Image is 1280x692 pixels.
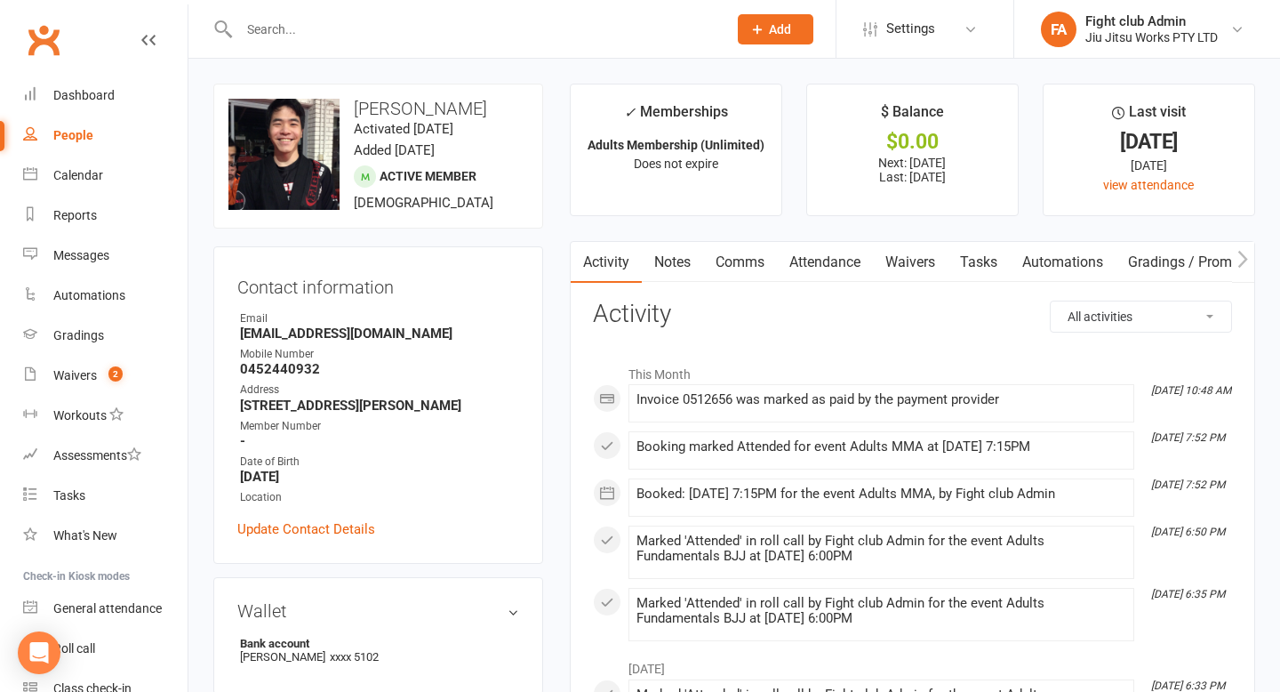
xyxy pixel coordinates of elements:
a: Waivers 2 [23,356,188,396]
div: Member Number [240,418,519,435]
a: Notes [642,242,703,283]
a: Dashboard [23,76,188,116]
div: Address [240,382,519,398]
i: [DATE] 6:35 PM [1151,588,1225,600]
strong: [EMAIL_ADDRESS][DOMAIN_NAME] [240,326,519,342]
a: Comms [703,242,777,283]
div: Invoice 0512656 was marked as paid by the payment provider [636,392,1126,407]
p: Next: [DATE] Last: [DATE] [823,156,1002,184]
li: [DATE] [593,650,1232,679]
time: Activated [DATE] [354,121,453,137]
a: Automations [1010,242,1116,283]
i: [DATE] 7:52 PM [1151,479,1225,491]
div: Dashboard [53,88,115,102]
a: Update Contact Details [237,519,375,540]
div: Last visit [1112,101,1186,133]
div: Marked 'Attended' in roll call by Fight club Admin for the event Adults Fundamentals BJJ at [DATE... [636,596,1126,626]
div: Booking marked Attended for event Adults MMA at [DATE] 7:15PM [636,439,1126,455]
div: Marked 'Attended' in roll call by Fight club Admin for the event Adults Fundamentals BJJ at [DATE... [636,534,1126,564]
div: Jiu Jitsu Works PTY LTD [1085,29,1218,45]
div: Waivers [53,368,97,382]
i: [DATE] 10:48 AM [1151,384,1231,397]
a: Workouts [23,396,188,436]
a: Activity [571,242,642,283]
a: What's New [23,516,188,556]
a: Clubworx [21,18,66,62]
strong: - [240,433,519,449]
div: Mobile Number [240,346,519,363]
a: Messages [23,236,188,276]
div: Tasks [53,488,85,503]
a: Roll call [23,629,188,669]
i: [DATE] 6:33 PM [1151,680,1225,692]
div: People [53,128,93,142]
div: Messages [53,248,109,262]
span: Active member [380,169,476,183]
h3: Activity [593,301,1232,328]
i: [DATE] 7:52 PM [1151,431,1225,444]
strong: 0452440932 [240,361,519,377]
span: xxxx 5102 [330,650,379,664]
a: General attendance kiosk mode [23,589,188,629]
li: [PERSON_NAME] [237,634,519,666]
div: Workouts [53,408,107,422]
span: Add [769,22,791,36]
a: Tasks [23,476,188,516]
div: Open Intercom Messenger [18,632,60,674]
time: Added [DATE] [354,142,435,158]
strong: Adults Membership (Unlimited) [588,138,764,152]
button: Add [738,14,813,44]
div: General attendance [53,601,162,616]
div: $0.00 [823,133,1002,151]
span: [DEMOGRAPHIC_DATA] [354,195,493,211]
a: Tasks [948,242,1010,283]
a: Calendar [23,156,188,196]
span: Does not expire [634,157,718,171]
h3: [PERSON_NAME] [228,99,528,118]
i: [DATE] 6:50 PM [1151,526,1225,538]
span: Settings [886,9,935,49]
div: Assessments [53,448,141,463]
strong: [DATE] [240,469,519,485]
div: Roll call [53,641,95,656]
input: Search... [234,17,715,42]
div: Calendar [53,168,103,182]
a: Assessments [23,436,188,476]
div: Email [240,310,519,327]
a: view attendance [1103,178,1194,192]
a: Reports [23,196,188,236]
div: [DATE] [1060,133,1238,151]
li: This Month [593,356,1232,384]
h3: Wallet [237,601,519,621]
img: image1715069395.png [228,99,340,210]
div: Memberships [624,101,728,133]
i: ✓ [624,104,636,121]
div: FA [1041,12,1076,47]
div: Automations [53,288,125,302]
strong: Bank account [240,637,510,650]
div: Reports [53,208,97,222]
div: Fight club Admin [1085,13,1218,29]
h3: Contact information [237,270,519,297]
div: Date of Birth [240,454,519,471]
div: Gradings [53,328,104,342]
a: People [23,116,188,156]
div: What's New [53,528,117,543]
div: $ Balance [881,101,944,133]
div: Location [240,489,519,506]
div: Booked: [DATE] 7:15PM for the event Adults MMA, by Fight club Admin [636,487,1126,502]
strong: [STREET_ADDRESS][PERSON_NAME] [240,398,519,414]
a: Gradings [23,316,188,356]
a: Waivers [873,242,948,283]
div: [DATE] [1060,156,1238,175]
a: Attendance [777,242,873,283]
a: Automations [23,276,188,316]
span: 2 [108,366,123,382]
